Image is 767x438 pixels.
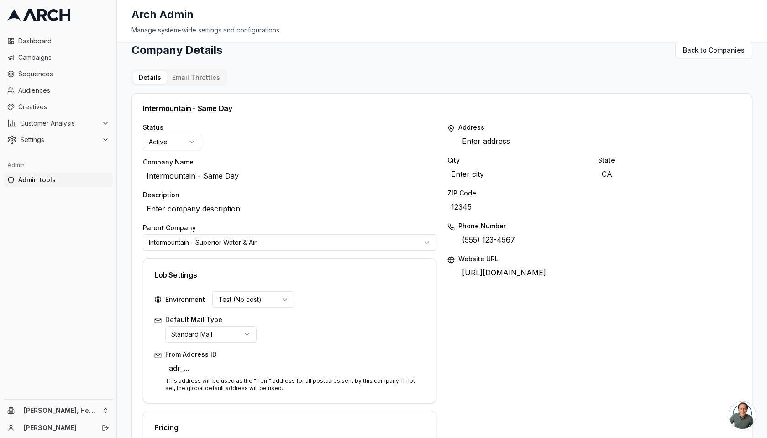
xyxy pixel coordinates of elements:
[154,269,425,280] div: Lob Settings
[18,69,109,79] span: Sequences
[458,265,550,280] span: [URL][DOMAIN_NAME]
[4,403,113,418] button: [PERSON_NAME], Heating, Cooling and Drains
[598,156,741,165] label: State
[4,158,113,173] div: Admin
[447,200,475,214] span: 12345
[143,190,436,200] label: Description
[143,158,436,167] label: Company Name
[18,37,109,46] span: Dashboard
[18,86,109,95] span: Audiences
[18,53,109,62] span: Campaigns
[447,156,591,165] label: City
[20,135,98,144] span: Settings
[154,422,425,433] div: Pricing
[143,201,244,216] span: Enter company description
[143,223,436,232] label: Parent Company
[458,232,519,247] span: (555) 123-4567
[165,377,425,392] p: This address will be used as the "from" address for all postcards sent by this company. If not se...
[143,169,242,183] span: Intermountain - Same Day
[4,100,113,114] a: Creatives
[4,50,113,65] a: Campaigns
[165,295,205,304] label: Environment
[458,134,514,148] span: Enter address
[20,119,98,128] span: Customer Analysis
[167,71,226,84] button: Email Throttles
[165,315,425,324] label: Default Mail Type
[18,175,109,185] span: Admin tools
[99,422,112,434] button: Log out
[4,34,113,48] a: Dashboard
[131,26,752,35] div: Manage system-wide settings and configurations
[458,123,741,132] label: Address
[131,7,194,22] h1: Arch Admin
[675,42,752,58] a: Back to Companies
[458,254,741,264] label: Website URL
[165,361,193,375] span: adr_...
[447,189,741,198] label: ZIP Code
[18,102,109,111] span: Creatives
[4,173,113,187] a: Admin tools
[4,116,113,131] button: Customer Analysis
[729,401,756,429] div: Open chat
[458,222,741,231] label: Phone Number
[4,83,113,98] a: Audiences
[24,406,98,415] span: [PERSON_NAME], Heating, Cooling and Drains
[165,350,425,359] label: From Address ID
[4,132,113,147] button: Settings
[598,167,616,181] span: CA
[133,71,167,84] button: Details
[131,43,222,58] h1: Company Details
[447,167,488,181] span: Enter city
[143,105,741,112] div: Intermountain - Same Day
[143,123,436,132] label: Status
[4,67,113,81] a: Sequences
[24,423,92,433] a: [PERSON_NAME]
